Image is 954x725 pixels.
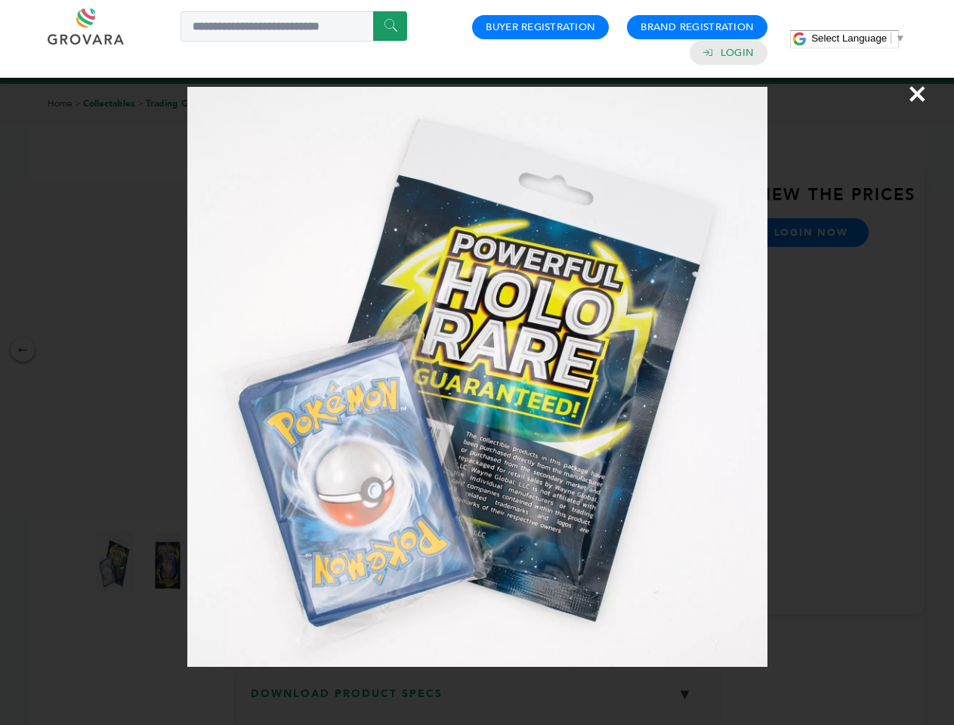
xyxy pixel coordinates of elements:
[907,72,928,115] span: ×
[721,46,754,60] a: Login
[486,20,595,34] a: Buyer Registration
[811,32,887,44] span: Select Language
[895,32,905,44] span: ▼
[641,20,754,34] a: Brand Registration
[181,11,407,42] input: Search a product or brand...
[187,87,767,667] img: Image Preview
[811,32,905,44] a: Select Language​
[891,32,891,44] span: ​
